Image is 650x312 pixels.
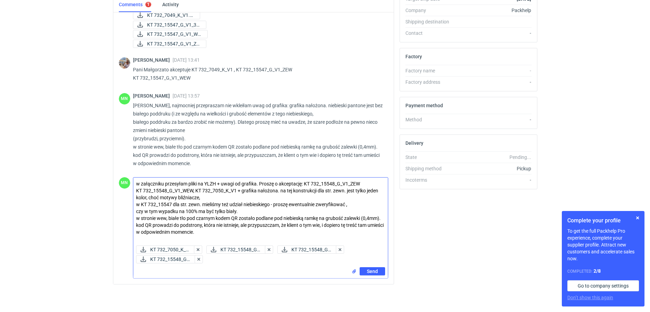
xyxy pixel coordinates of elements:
span: [PERSON_NAME] [133,57,173,63]
div: Company [405,7,456,14]
span: [DATE] 13:57 [173,93,200,99]
h2: Payment method [405,103,443,108]
h2: Delivery [405,140,423,146]
span: KT 732_15547_G_V1_3D... [147,21,200,29]
div: Factory address [405,79,456,85]
div: Factory name [405,67,456,74]
a: KT 732_7049_K_V1.pdf [133,11,200,19]
span: KT 732_15547_G_V1_WE... [147,30,202,38]
span: KT 732_15547_G_V1_ZE... [147,40,200,48]
div: KT 732_15548_G_V1_WEW.pdf [277,245,337,254]
p: [PERSON_NAME], najmocniej przepraszam nie wkleiłam uwag od grafika: grafika nałożona. niebieski p... [133,101,383,168]
p: To get the full Packhelp Pro experience, complete your supplier profile. Attract new customers an... [567,228,639,262]
span: KT 732_15548_G_... [220,246,260,253]
div: Shipping method [405,165,456,172]
em: Pending... [509,154,531,160]
div: KT 732_15547_G_V1_WEW.pdf [133,30,202,38]
div: - [456,30,532,37]
button: Don’t show this again [567,294,613,301]
div: 1 [147,2,149,7]
button: KT 732_15548_G_... [136,255,196,263]
div: Małgorzata Nowotna [119,93,130,104]
h2: Factory [405,54,422,59]
img: Michał Palasek [119,57,130,69]
a: KT 732_15547_G_V1_ZE... [133,40,206,48]
h1: Complete your profile [567,217,639,225]
div: KT 732_7050_K_V1.pdf [136,245,195,254]
div: - [456,79,532,85]
span: Send [367,269,378,274]
div: KT 732_15547_G_V1_3D.JPG [133,21,202,29]
span: KT 732_7050_K_V... [150,246,189,253]
div: KT 732_15547_G_V1_ZEW.pdf [133,40,202,48]
a: KT 732_15547_G_V1_3D... [133,21,206,29]
span: [PERSON_NAME] [133,93,173,99]
div: KT 732_15548_G_V1_3D.JPG [206,245,266,254]
div: Completed: [567,268,639,275]
a: Go to company settings [567,280,639,291]
span: KT 732_15548_G_... [291,246,331,253]
div: Małgorzata Nowotna [119,177,130,189]
figcaption: MN [119,177,130,189]
figcaption: MN [119,93,130,104]
button: KT 732_15548_G_... [277,245,337,254]
textarea: w załączniku przesyłam pliki na YLZH + uwagi od grafika. Proszę o akceptację: KT 732_15548_G_V1_Z... [133,178,388,243]
div: KT 732_15548_G_V1_ZEW.pdf [136,255,196,263]
div: Method [405,116,456,123]
button: Send [360,267,385,275]
div: Incoterms [405,177,456,183]
div: Packhelp [456,7,532,14]
div: - [456,177,532,183]
p: Pani Małgorzato akceptuje KT 732_7049_K_V1 , KT 732_15547_G_V1_ZEW KT 732_15547_G_V1_WEW [133,66,383,82]
div: Contact [405,30,456,37]
button: KT 732_7050_K_V... [136,245,195,254]
strong: 2 / 8 [594,268,601,274]
span: KT 732_15548_G_... [150,255,190,263]
div: Shipping destination [405,18,456,25]
a: KT 732_15547_G_V1_WE... [133,30,208,38]
span: KT 732_7049_K_V1.pdf [147,11,194,19]
div: - [456,116,532,123]
button: KT 732_15548_G_... [206,245,266,254]
div: - [456,67,532,74]
span: [DATE] 13:41 [173,57,200,63]
div: State [405,154,456,161]
button: Skip for now [633,214,642,222]
div: Pickup [456,165,532,172]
